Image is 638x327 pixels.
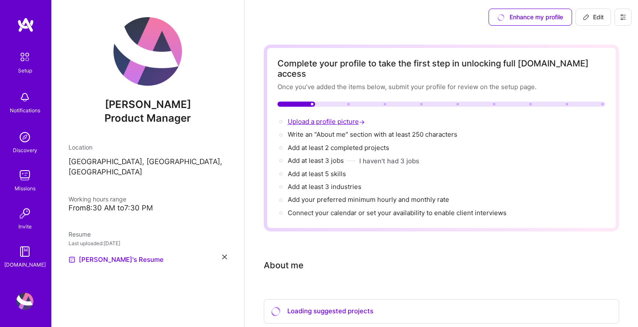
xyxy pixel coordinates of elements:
[69,231,91,238] span: Resume
[69,195,126,203] span: Working hours range
[13,146,37,155] div: Discovery
[14,293,36,310] a: User Avatar
[4,260,46,269] div: [DOMAIN_NAME]
[69,256,75,263] img: Resume
[288,117,367,126] span: Upload a profile picture
[17,17,34,33] img: logo
[16,48,34,66] img: setup
[16,89,33,106] img: bell
[69,98,227,111] span: [PERSON_NAME]
[277,58,605,79] div: Complete your profile to take the first step in unlocking full [DOMAIN_NAME] access
[69,143,227,152] div: Location
[16,243,33,260] img: guide book
[288,195,449,204] span: Add your preferred minimum hourly and monthly rate
[104,112,191,124] span: Product Manager
[69,255,164,265] a: [PERSON_NAME]'s Resume
[113,17,182,86] img: User Avatar
[288,183,361,191] span: Add at least 3 industries
[15,184,36,193] div: Missions
[16,129,33,146] img: discovery
[288,144,389,152] span: Add at least 2 completed projects
[359,156,419,165] button: I haven't had 3 jobs
[288,170,346,178] span: Add at least 5 skills
[264,259,304,272] div: About me
[288,130,459,138] span: Write an "About me" section with at least 250 characters
[583,13,604,21] span: Edit
[264,299,619,324] div: Loading suggested projects
[16,205,33,222] img: Invite
[277,82,605,91] div: Once you’ve added the items below, submit your profile for review on the setup page.
[18,66,32,75] div: Setup
[222,255,227,259] i: icon Close
[18,222,32,231] div: Invite
[69,204,227,213] div: From 8:30 AM to 7:30 PM
[575,9,611,26] button: Edit
[288,156,344,165] span: Add at least 3 jobs
[288,209,507,217] span: Connect your calendar or set your availability to enable client interviews
[16,167,33,184] img: teamwork
[69,239,227,248] div: Last uploaded: [DATE]
[10,106,40,115] div: Notifications
[359,117,365,126] span: →
[16,293,33,310] img: User Avatar
[269,305,282,318] i: icon CircleLoadingViolet
[69,157,227,177] p: [GEOGRAPHIC_DATA], [GEOGRAPHIC_DATA], [GEOGRAPHIC_DATA]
